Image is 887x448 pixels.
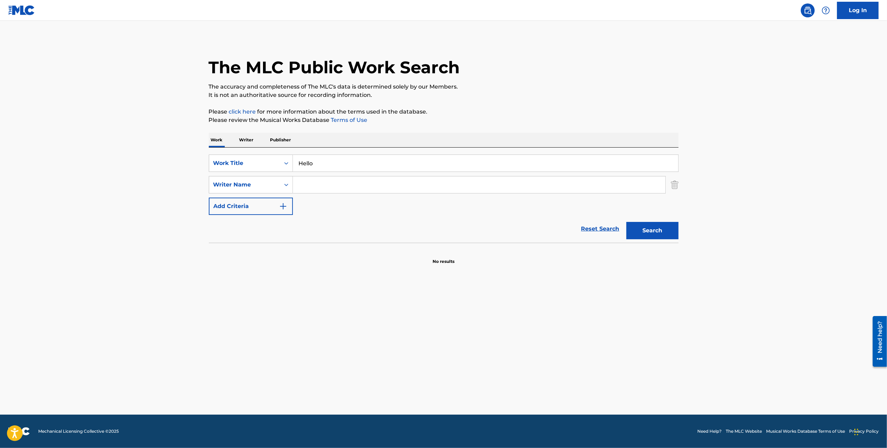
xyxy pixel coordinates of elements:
a: Public Search [801,3,815,17]
a: Reset Search [578,221,623,237]
p: No results [433,250,454,265]
p: Work [209,133,225,147]
p: The accuracy and completeness of The MLC's data is determined solely by our Members. [209,83,679,91]
p: Please review the Musical Works Database [209,116,679,124]
iframe: Resource Center [868,314,887,370]
p: Writer [237,133,256,147]
p: Publisher [268,133,293,147]
a: Log In [837,2,879,19]
img: 9d2ae6d4665cec9f34b9.svg [279,202,287,210]
p: Please for more information about the terms used in the database. [209,108,679,116]
a: Musical Works Database Terms of Use [766,428,845,434]
form: Search Form [209,155,679,243]
div: Drag [854,422,859,442]
p: It is not an authoritative source for recording information. [209,91,679,99]
a: Need Help? [697,428,722,434]
img: Delete Criterion [671,176,679,193]
h1: The MLC Public Work Search [209,57,460,78]
iframe: Chat Widget [852,415,887,448]
button: Search [626,222,679,239]
div: Work Title [213,159,276,167]
img: help [822,6,830,15]
a: Privacy Policy [849,428,879,434]
a: Terms of Use [330,117,368,123]
img: logo [8,427,30,435]
a: The MLC Website [726,428,762,434]
div: Writer Name [213,181,276,189]
img: MLC Logo [8,5,35,15]
button: Add Criteria [209,198,293,215]
div: Help [819,3,833,17]
span: Mechanical Licensing Collective © 2025 [38,428,119,434]
a: click here [229,108,256,115]
img: search [804,6,812,15]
